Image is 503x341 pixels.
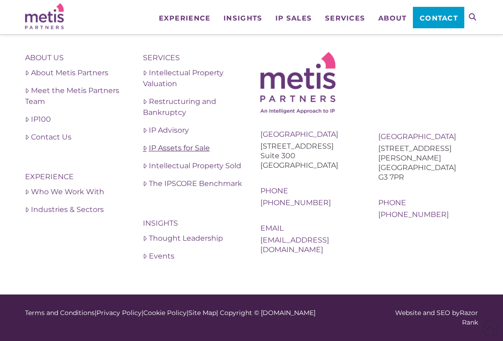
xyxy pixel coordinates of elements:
[378,210,449,219] a: [PHONE_NUMBER]
[378,15,406,21] span: About
[159,15,211,21] span: Experience
[25,309,95,317] a: Terms and Conditions
[143,125,243,136] a: IP Advisory
[25,132,125,143] a: Contact Us
[420,15,458,21] span: Contact
[143,217,243,229] h4: Insights
[224,15,262,21] span: Insights
[188,309,216,317] a: Site Map
[378,132,478,141] div: [GEOGRAPHIC_DATA]
[143,309,187,317] a: Cookie Policy
[143,178,243,189] a: The IPSCORE Benchmark
[460,309,478,326] a: Razor Rank
[260,160,360,170] div: [GEOGRAPHIC_DATA]
[260,151,360,160] div: Suite 300
[25,52,125,64] h4: About Us
[25,114,125,125] a: IP100
[260,236,329,254] a: [EMAIL_ADDRESS][DOMAIN_NAME]
[25,3,64,29] img: Metis Partners
[378,198,478,207] div: Phone
[260,223,360,233] div: Email
[483,320,498,336] span: Back to Top
[378,172,478,182] div: G3 7PR
[260,129,360,139] div: [GEOGRAPHIC_DATA]
[25,67,125,78] a: About Metis Partners
[143,251,243,262] a: Events
[275,15,312,21] span: IP Sales
[25,171,125,183] h4: Experience
[325,15,365,21] span: Services
[143,52,243,64] h4: Services
[143,143,243,154] a: IP Assets for Sale
[378,163,478,172] div: [GEOGRAPHIC_DATA]
[25,308,387,318] div: | | | | Copyright © [DOMAIN_NAME]
[378,144,478,163] div: [STREET_ADDRESS][PERSON_NAME]
[25,186,125,197] a: Who We Work With
[97,309,142,317] a: Privacy Policy
[260,186,360,196] div: Phone
[413,7,464,28] a: Contact
[387,308,478,327] div: Website and SEO by
[143,96,243,118] a: Restructuring and Bankruptcy
[260,52,335,114] img: Metis Logo
[25,85,125,107] a: Meet the Metis Partners Team
[25,204,125,215] a: Industries & Sectors
[143,67,243,89] a: Intellectual Property Valuation
[260,198,331,207] a: [PHONE_NUMBER]
[143,160,243,171] a: Intellectual Property Sold
[143,233,243,244] a: Thought Leadership
[260,141,360,151] div: [STREET_ADDRESS]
